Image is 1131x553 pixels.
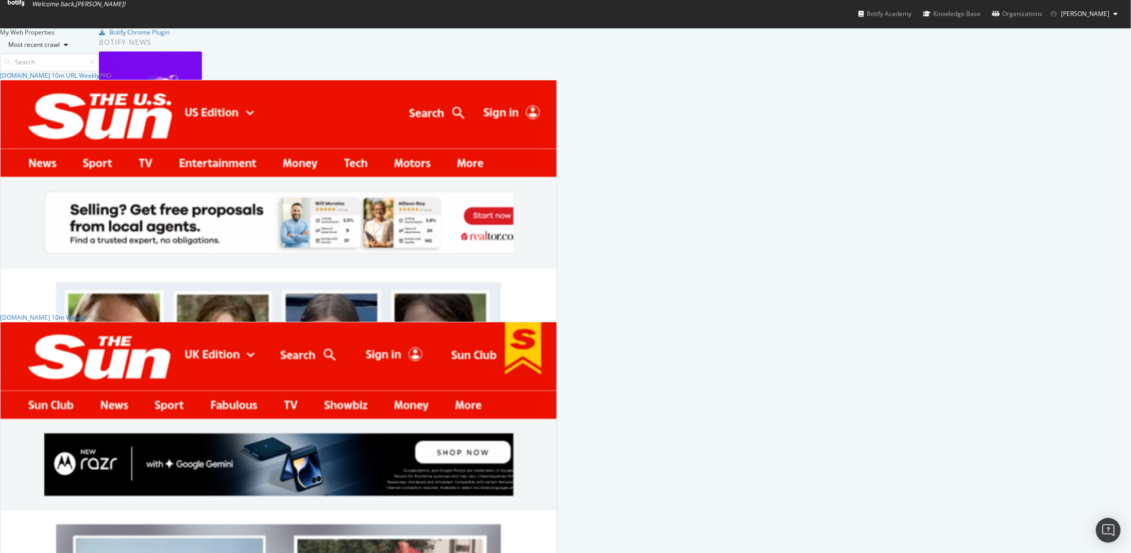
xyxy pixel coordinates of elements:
div: Knowledge Base [923,9,981,19]
div: Pro [87,313,98,322]
a: Botify Chrome Plugin [99,28,170,37]
div: Botify Academy [858,9,911,19]
div: Pro [99,71,111,80]
img: What Happens When ChatGPT Is Your Holiday Shopper? [99,51,202,133]
div: Botify news [99,37,409,48]
div: Most recent crawl [8,42,60,48]
div: Organizations [992,9,1042,19]
div: Botify Chrome Plugin [109,28,170,37]
div: Open Intercom Messenger [1096,518,1121,543]
img: www.The-Sun.com [1,80,556,525]
span: Richard Deng [1061,9,1109,18]
button: [PERSON_NAME] [1042,6,1126,22]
